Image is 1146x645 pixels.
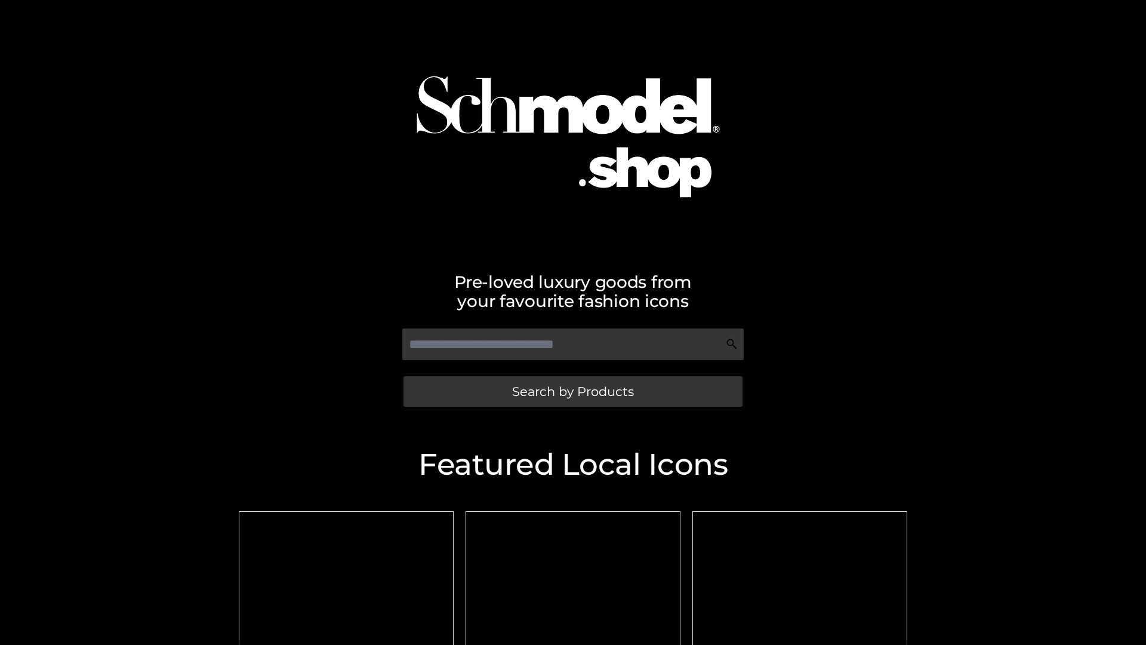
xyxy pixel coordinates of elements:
span: Search by Products [512,385,634,398]
h2: Featured Local Icons​ [233,450,913,480]
img: Search Icon [726,338,738,350]
a: Search by Products [403,376,743,407]
h2: Pre-loved luxury goods from your favourite fashion icons [233,272,913,311]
